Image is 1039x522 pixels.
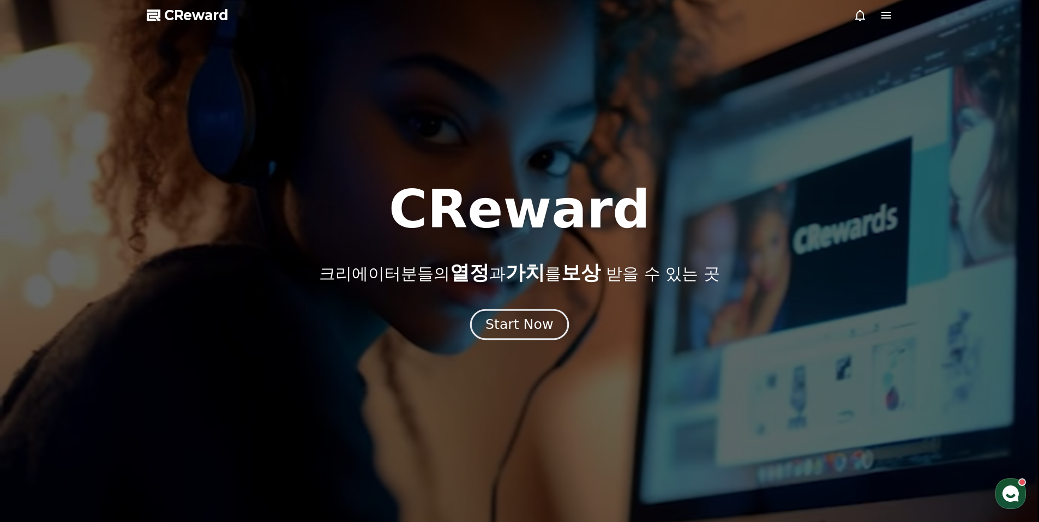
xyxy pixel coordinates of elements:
[389,183,650,236] h1: CReward
[147,7,229,24] a: CReward
[169,362,182,371] span: 설정
[472,321,567,331] a: Start Now
[72,346,141,373] a: 대화
[34,362,41,371] span: 홈
[141,346,209,373] a: 설정
[3,346,72,373] a: 홈
[319,262,719,284] p: 크리에이터분들의 과 를 받을 수 있는 곳
[470,309,569,340] button: Start Now
[506,261,545,284] span: 가치
[561,261,600,284] span: 보상
[450,261,489,284] span: 열정
[100,363,113,371] span: 대화
[485,315,553,334] div: Start Now
[164,7,229,24] span: CReward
